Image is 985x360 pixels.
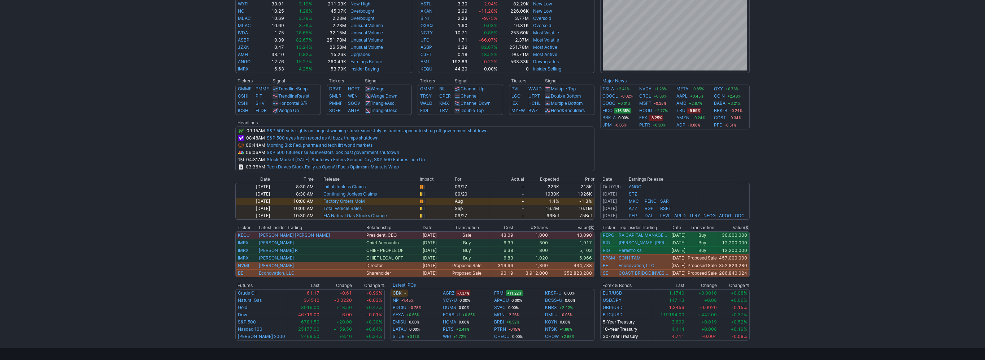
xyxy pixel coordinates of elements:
[443,318,456,326] a: HCMA
[602,85,614,93] a: TSLA
[238,312,247,317] a: Dow
[498,29,529,37] td: 253.60K
[420,93,432,99] a: TRSY
[498,37,529,44] td: 2.37M
[443,304,456,311] a: QUMS
[481,52,497,57] span: 18.52%
[443,297,457,304] a: YCY-U
[460,93,477,99] a: Channel
[629,213,637,218] a: PEP
[443,58,468,65] td: 192.89
[327,77,365,85] th: Tickers
[528,108,538,113] a: BWZ
[729,108,744,113] span: -0.24%
[420,108,428,113] a: FIDI
[238,44,249,50] a: JZXN
[371,93,397,99] a: Wedge Down
[653,93,668,99] span: +0.88%
[348,93,358,99] a: WEN
[350,66,379,72] a: Insider Buying
[420,66,432,72] a: KEQU
[238,240,249,245] a: IMRX
[703,213,716,218] a: NEOG
[528,100,541,106] a: HCHL
[726,93,742,99] span: +2.48%
[714,85,723,93] a: OXY
[299,1,312,7] span: 3.19%
[654,108,669,113] span: +2.77%
[653,86,668,92] span: +1.28%
[350,44,383,50] a: Unusual Volume
[603,305,623,310] a: GBP/USD
[262,58,284,65] td: 12.76
[420,86,434,91] a: GMMF
[420,30,433,35] a: NCTY
[498,22,529,29] td: 16.31K
[323,198,365,204] a: Factory Orders MoM
[238,100,248,106] a: CSHI
[259,232,330,238] a: [PERSON_NAME] [PERSON_NAME]
[660,198,668,204] a: SAR
[545,311,558,318] a: DMIIU
[602,107,613,114] a: FICO
[498,51,529,58] td: 96.71M
[262,37,284,44] td: 0.39
[420,23,433,28] a: OXSQ
[238,270,243,276] a: BE
[296,37,312,43] span: 82.67%
[545,290,562,297] a: KRSP-U
[494,318,504,326] a: BRBI
[714,121,722,129] a: PFE
[278,108,299,113] a: Wedge Up
[393,326,407,333] a: LATAU
[238,326,262,332] a: Nasdaq 100
[387,108,398,113] span: Desc.
[262,22,284,29] td: 10.69
[545,297,562,304] a: BCSS-U
[603,191,617,197] a: [DATE]
[267,150,399,155] a: S&P 500 futures rise as investors look past government shutdown
[420,8,432,14] a: AKAN
[724,86,740,92] span: +0.73%
[550,86,575,91] a: Multiple Top
[443,44,468,51] td: 0.39
[371,86,384,91] a: Wedge
[299,52,312,57] span: 0.82%
[615,86,631,92] span: +2.41%
[256,93,262,99] a: PIT
[267,142,372,148] a: Morning Bid: Fed, pharma and tech lift world markets
[481,44,497,50] span: 82.67%
[323,206,362,211] a: Total Vehicle Sales
[544,77,594,85] th: Signal
[629,206,637,211] a: AZZ
[443,290,455,297] a: AGRZ
[602,93,618,100] a: GOOGL
[365,77,412,85] th: Signal
[511,93,520,99] a: LGO
[259,248,298,253] a: [PERSON_NAME] R
[545,333,559,340] a: CHOW
[660,213,669,218] a: LEVI
[603,240,610,245] a: RIG
[639,100,651,107] a: MSFT
[676,121,685,129] a: ADP
[418,77,454,85] th: Tickers
[350,8,374,14] a: Overbought
[714,114,726,121] a: COST
[259,263,294,268] a: [PERSON_NAME]
[619,248,642,253] a: Perestroika
[296,44,312,50] span: 13.24%
[238,86,252,91] a: GMMF
[278,86,297,91] span: Trendline
[238,16,251,21] a: MLAC
[262,51,284,58] td: 33.10
[278,100,308,106] a: Horizontal S/R
[494,297,509,304] a: APACU
[689,93,705,99] span: +0.45%
[420,37,430,43] a: UFG
[714,93,725,100] a: COIN
[639,114,647,121] a: EFX
[545,318,557,326] a: KOYN
[688,100,703,106] span: +2.97%
[262,44,284,51] td: 0.47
